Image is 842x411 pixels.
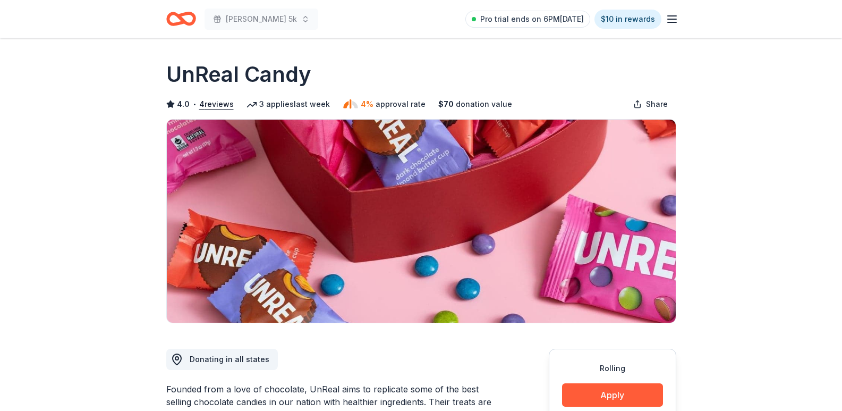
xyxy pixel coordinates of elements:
[205,9,318,30] button: [PERSON_NAME] 5k
[192,100,196,108] span: •
[376,98,426,111] span: approval rate
[177,98,190,111] span: 4.0
[190,355,269,364] span: Donating in all states
[480,13,584,26] span: Pro trial ends on 6PM[DATE]
[166,60,311,89] h1: UnReal Candy
[465,11,590,28] a: Pro trial ends on 6PM[DATE]
[438,98,454,111] span: $ 70
[456,98,512,111] span: donation value
[562,362,663,375] div: Rolling
[646,98,668,111] span: Share
[167,120,676,323] img: Image for UnReal Candy
[594,10,661,29] a: $10 in rewards
[361,98,373,111] span: 4%
[246,98,330,111] div: 3 applies last week
[625,94,676,115] button: Share
[226,13,297,26] span: [PERSON_NAME] 5k
[166,6,196,31] a: Home
[562,383,663,407] button: Apply
[199,98,234,111] button: 4reviews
